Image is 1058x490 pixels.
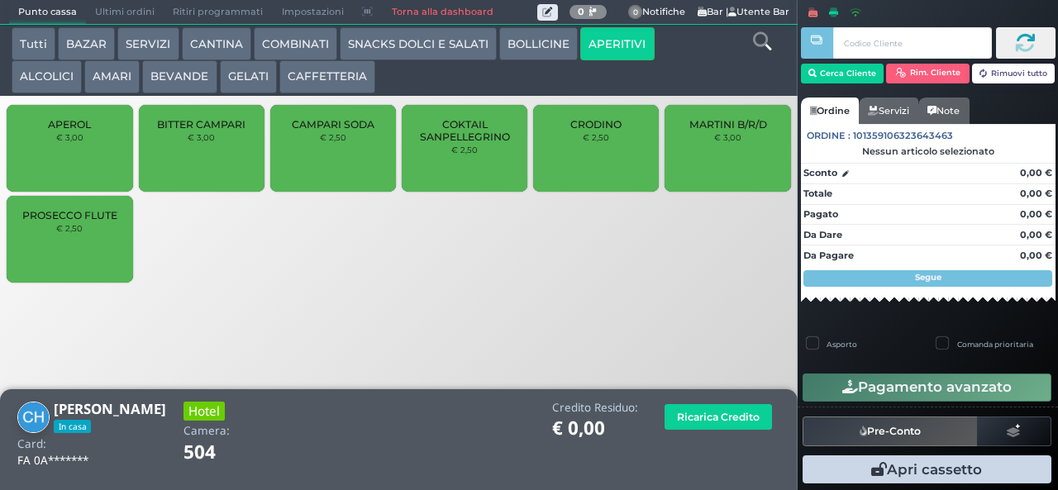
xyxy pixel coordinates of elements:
[12,27,55,60] button: Tutti
[689,118,767,131] span: MARTINI B/R/D
[117,27,179,60] button: SERVIZI
[714,132,741,142] small: € 3,00
[416,118,514,143] span: COKTAIL SANPELLEGRINO
[803,229,842,240] strong: Da Dare
[1020,250,1052,261] strong: 0,00 €
[279,60,375,93] button: CAFFETTERIA
[918,98,969,124] a: Note
[254,27,337,60] button: COMBINATI
[803,166,837,180] strong: Sconto
[628,5,643,20] span: 0
[182,27,251,60] button: CANTINA
[58,27,115,60] button: BAZAR
[9,1,86,24] span: Punto cassa
[552,418,638,439] h1: € 0,00
[84,60,140,93] button: AMARI
[859,98,918,124] a: Servizi
[570,118,622,131] span: CRODINO
[552,402,638,414] h4: Credito Residuo:
[157,118,245,131] span: BITTER CAMPARI
[54,420,91,433] span: In casa
[164,1,272,24] span: Ritiri programmati
[803,188,832,199] strong: Totale
[17,438,46,450] h4: Card:
[22,209,117,221] span: PROSECCO FLUTE
[1020,208,1052,220] strong: 0,00 €
[580,27,654,60] button: APERITIVI
[578,6,584,17] b: 0
[183,442,262,463] h1: 504
[833,27,991,59] input: Codice Cliente
[183,402,225,421] h3: Hotel
[17,402,50,434] img: Carina Haas
[86,1,164,24] span: Ultimi ordini
[220,60,277,93] button: GELATI
[48,118,91,131] span: APEROL
[188,132,215,142] small: € 3,00
[803,373,1051,402] button: Pagamento avanzato
[801,98,859,124] a: Ordine
[803,416,978,446] button: Pre-Conto
[665,404,772,430] button: Ricarica Credito
[803,208,838,220] strong: Pagato
[853,129,953,143] span: 101359106323643463
[803,250,854,261] strong: Da Pagare
[1020,229,1052,240] strong: 0,00 €
[801,64,884,83] button: Cerca Cliente
[56,132,83,142] small: € 3,00
[1020,188,1052,199] strong: 0,00 €
[382,1,502,24] a: Torna alla dashboard
[54,399,166,418] b: [PERSON_NAME]
[320,132,346,142] small: € 2,50
[292,118,374,131] span: CAMPARI SODA
[801,145,1056,157] div: Nessun articolo selezionato
[583,132,609,142] small: € 2,50
[451,145,478,155] small: € 2,50
[12,60,82,93] button: ALCOLICI
[183,425,230,437] h4: Camera:
[803,455,1051,483] button: Apri cassetto
[142,60,217,93] button: BEVANDE
[1020,167,1052,178] strong: 0,00 €
[807,129,851,143] span: Ordine :
[273,1,353,24] span: Impostazioni
[340,27,497,60] button: SNACKS DOLCI E SALATI
[499,27,578,60] button: BOLLICINE
[957,339,1033,350] label: Comanda prioritaria
[886,64,970,83] button: Rim. Cliente
[915,272,941,283] strong: Segue
[972,64,1056,83] button: Rimuovi tutto
[827,339,857,350] label: Asporto
[56,223,83,233] small: € 2,50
